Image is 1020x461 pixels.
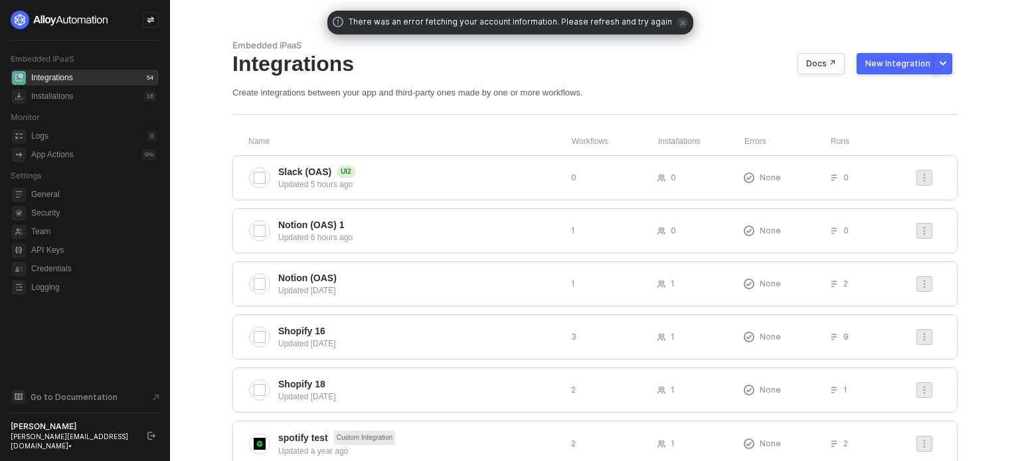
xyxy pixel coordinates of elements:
span: integrations [12,71,26,85]
span: Credentials [31,261,156,277]
span: icon-swap [147,16,155,24]
img: integration-icon [254,331,266,343]
span: 1 [843,384,847,395]
div: Updated 5 hours ago [278,178,560,190]
div: Create integrations between your app and third-party ones made by one or more workflows. [232,87,958,98]
div: Runs [831,136,922,147]
span: None [760,331,781,342]
div: Docs ↗ [806,58,836,69]
span: None [760,225,781,236]
button: Docs ↗ [798,53,845,74]
img: integration-icon [254,384,266,396]
div: [PERSON_NAME][EMAIL_ADDRESS][DOMAIN_NAME] • [11,432,135,450]
span: Notion (OAS) 1 [278,218,345,231]
span: installations [12,90,26,103]
div: Updated [DATE] [278,285,560,296]
span: icon-logs [12,129,26,143]
div: Logs [31,131,48,142]
span: 2 [843,438,848,449]
span: 0 [671,172,676,183]
span: Logging [31,279,156,295]
span: icon-users [657,386,665,394]
span: Notion (OAS) [278,271,337,285]
span: icon-users [657,333,665,341]
span: document-arrow [149,391,163,404]
span: icon-list [830,386,838,394]
span: None [760,172,781,183]
span: icon-users [657,280,665,288]
span: icon-close [677,17,688,28]
div: Updated [DATE] [278,338,560,350]
div: Workflows [572,136,658,147]
div: Updated a year ago [278,445,560,457]
span: 0 [571,172,576,183]
span: icon-exclamation [744,332,754,342]
span: logging [12,281,26,295]
div: Embedded iPaaS [232,40,958,51]
span: icon-list [830,280,838,288]
div: 18 [144,91,156,101]
span: icon-users [657,440,665,448]
span: 0 [671,225,676,236]
span: 1 [671,278,675,289]
div: Updated 6 hours ago [278,231,560,243]
span: Settings [11,170,41,180]
span: icon-list [830,440,838,448]
img: logo [11,11,109,29]
span: None [760,384,781,395]
div: 0 [147,131,156,141]
button: More new integration options [934,53,952,74]
span: 1 [571,278,575,289]
span: There was an error fetching your account information. Please refresh and try again [349,16,672,29]
div: Errors [744,136,831,147]
span: 1 [671,438,675,449]
span: icon-list [830,227,838,235]
span: icon-list [830,174,838,182]
img: integration-icon [254,172,266,184]
span: icon-list [830,333,838,341]
a: Knowledge Base [11,389,159,405]
span: Shopify 16 [278,324,325,338]
span: logout [147,432,155,440]
a: logo [11,11,159,29]
span: icon-users [657,174,665,182]
span: Custom Integration [334,430,396,445]
span: icon-exclamation [744,438,754,449]
div: [PERSON_NAME] [11,421,135,432]
span: api-key [12,243,26,257]
div: 54 [144,72,156,83]
div: 0 % [142,149,156,160]
span: 1 [671,384,675,395]
span: Embedded iPaaS [11,54,74,64]
span: UI2 [337,166,355,178]
img: integration-icon [254,225,266,237]
div: Integrations [31,72,73,84]
span: 9 [843,331,849,342]
div: Updated [DATE] [278,391,560,403]
span: team [12,225,26,239]
span: icon-exclamation [744,279,754,289]
div: Installations [31,91,73,102]
span: icon-exclamation [333,17,343,27]
span: icon-exclamation [744,385,754,395]
img: integration-icon [254,438,266,450]
span: Shopify 18 [278,377,325,391]
span: 2 [843,278,848,289]
span: 1 [671,331,675,342]
span: credentials [12,262,26,276]
span: spotify test [278,431,328,444]
span: Slack (OAS) [278,165,331,178]
span: Team [31,224,156,239]
span: icon-app-actions [12,148,26,162]
span: 0 [843,225,849,236]
span: None [760,438,781,449]
span: security [12,206,26,220]
span: icon-exclamation [744,226,754,236]
span: general [12,188,26,202]
span: icon-users [657,227,665,235]
span: documentation [12,390,25,403]
img: integration-icon [254,278,266,290]
span: Security [31,205,156,221]
div: Integrations [232,51,958,76]
span: Monitor [11,112,40,122]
